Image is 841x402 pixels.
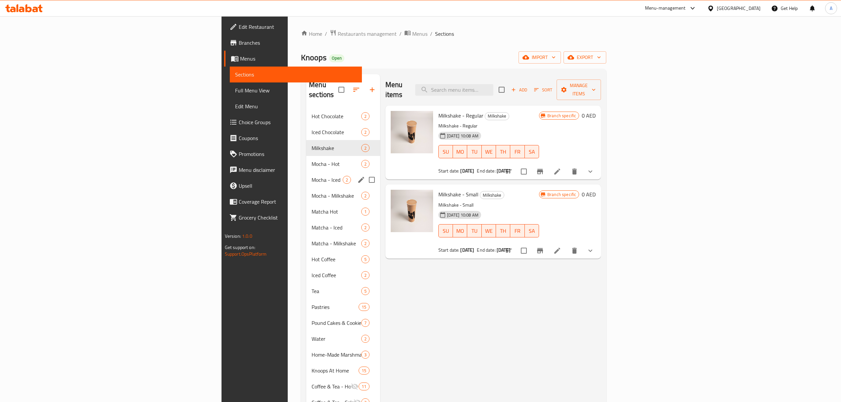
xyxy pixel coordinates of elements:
[545,113,579,119] span: Branch specific
[361,112,370,120] div: items
[224,35,362,51] a: Branches
[362,145,369,151] span: 2
[224,19,362,35] a: Edit Restaurant
[361,208,370,216] div: items
[359,303,369,311] div: items
[453,145,467,158] button: MO
[501,243,517,259] button: sort-choices
[239,134,357,142] span: Coupons
[312,271,361,279] div: Iced Coffee
[351,382,359,390] svg: Inactive section
[362,352,369,358] span: 3
[477,167,495,175] span: End date:
[362,113,369,120] span: 2
[557,79,601,100] button: Manage items
[460,167,474,175] b: [DATE]
[306,267,380,283] div: Iced Coffee2
[312,144,361,152] span: Milkshake
[391,111,433,153] img: Milkshake - Regular
[569,53,601,62] span: export
[532,85,554,95] button: Sort
[441,147,450,157] span: SU
[553,247,561,255] a: Edit menu item
[312,239,361,247] span: Matcha - Milkshake
[519,51,561,64] button: import
[312,287,361,295] div: Tea
[477,246,495,254] span: End date:
[362,240,369,247] span: 2
[513,226,522,236] span: FR
[306,251,380,267] div: Hot Coffee5
[480,191,504,199] div: Milkshake
[564,51,606,64] button: export
[225,250,267,258] a: Support.OpsPlatform
[525,224,539,237] button: SA
[239,23,357,31] span: Edit Restaurant
[586,168,594,176] svg: Show Choices
[562,81,596,98] span: Manage items
[497,167,511,175] b: [DATE]
[499,226,508,236] span: TH
[312,303,359,311] span: Pastries
[230,98,362,114] a: Edit Menu
[470,226,479,236] span: TU
[415,84,493,96] input: search
[225,243,255,252] span: Get support on:
[306,315,380,331] div: Pound Cakes & Cookies7
[361,239,370,247] div: items
[359,382,369,390] div: items
[467,224,481,237] button: TU
[224,130,362,146] a: Coupons
[239,198,357,206] span: Coverage Report
[485,112,509,120] span: Milkshake
[362,336,369,342] span: 2
[230,82,362,98] a: Full Menu View
[525,145,539,158] button: SA
[361,160,370,168] div: items
[239,150,357,158] span: Promotions
[306,156,380,172] div: Mocha - Hot2
[306,140,380,156] div: Milkshake2
[438,224,453,237] button: SU
[567,164,582,179] button: delete
[312,382,351,390] span: Coffee & Tea - Hot
[482,145,496,158] button: WE
[460,246,474,254] b: [DATE]
[312,367,359,375] span: Knoops At Home
[306,220,380,235] div: Matcha - Iced2
[224,51,362,67] a: Menus
[499,147,508,157] span: TH
[235,86,357,94] span: Full Menu View
[510,145,524,158] button: FR
[527,226,536,236] span: SA
[330,29,397,38] a: Restaurants management
[441,226,450,236] span: SU
[312,335,361,343] span: Water
[306,283,380,299] div: Tea5
[359,368,369,374] span: 15
[359,367,369,375] div: items
[430,30,432,38] li: /
[306,188,380,204] div: Mocha - Milkshake2
[510,86,528,94] span: Add
[230,67,362,82] a: Sections
[312,112,361,120] span: Hot Chocolate
[438,189,478,199] span: Milkshake - Small
[312,351,361,359] span: Home-Made Marshmallow
[361,351,370,359] div: items
[467,145,481,158] button: TU
[391,190,433,232] img: Milkshake - Small
[312,224,361,231] span: Matcha - Iced
[312,128,361,136] div: Iced Chocolate
[404,29,427,38] a: Menus
[312,208,361,216] div: Matcha Hot
[312,160,361,168] span: Mocha - Hot
[362,209,369,215] span: 1
[239,182,357,190] span: Upsell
